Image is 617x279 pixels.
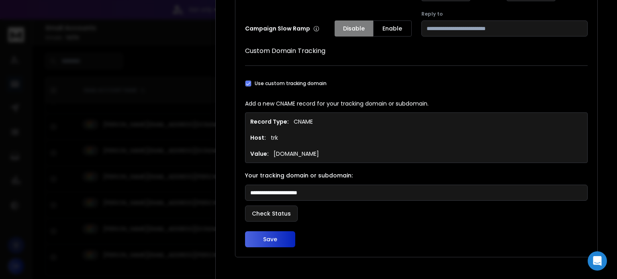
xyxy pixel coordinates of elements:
[271,134,278,142] p: trk
[245,231,295,247] button: Save
[255,80,327,87] label: Use custom tracking domain
[588,251,607,271] div: Open Intercom Messenger
[245,100,588,108] p: Add a new CNAME record for your tracking domain or subdomain.
[373,20,412,37] button: Enable
[335,20,373,37] button: Disable
[421,11,588,17] label: Reply to
[245,46,588,56] h1: Custom Domain Tracking
[250,134,266,142] h1: Host:
[250,118,289,126] h1: Record Type:
[274,150,319,158] p: [DOMAIN_NAME]
[294,118,313,126] p: CNAME
[245,206,298,222] button: Check Status
[245,173,588,178] label: Your tracking domain or subdomain:
[245,24,319,33] p: Campaign Slow Ramp
[250,150,269,158] h1: Value:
